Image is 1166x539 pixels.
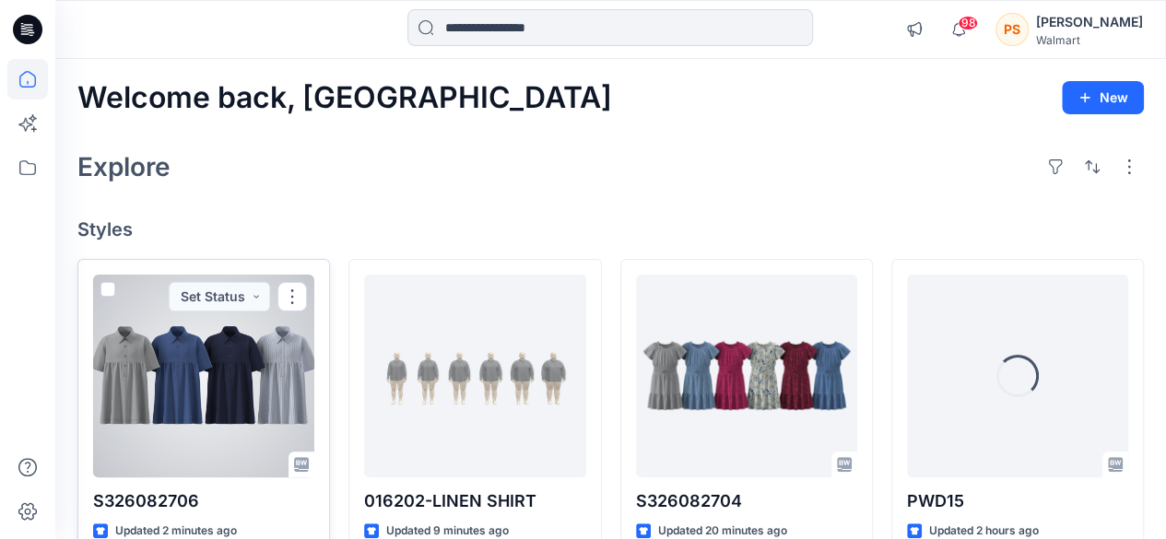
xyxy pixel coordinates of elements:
[77,218,1144,240] h4: Styles
[364,275,585,477] a: 016202-LINEN SHIRT
[93,488,314,514] p: S326082706
[958,16,978,30] span: 98
[1062,81,1144,114] button: New
[995,13,1029,46] div: PS
[1036,33,1143,47] div: Walmart
[636,488,857,514] p: S326082704
[77,152,171,182] h2: Explore
[93,275,314,477] a: S326082706
[1036,11,1143,33] div: [PERSON_NAME]
[77,81,612,115] h2: Welcome back, [GEOGRAPHIC_DATA]
[364,488,585,514] p: 016202-LINEN SHIRT
[636,275,857,477] a: S326082704
[907,488,1128,514] p: PWD15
